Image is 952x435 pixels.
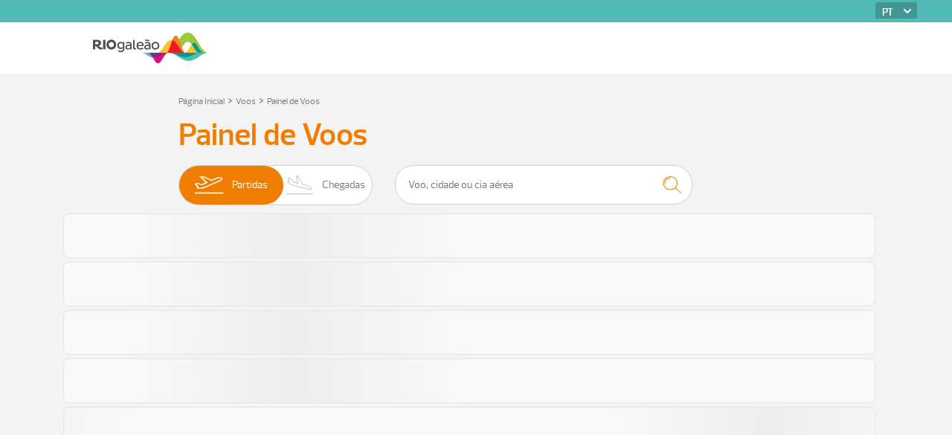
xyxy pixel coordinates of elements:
[267,96,320,107] a: Painel de Voos
[236,96,256,107] a: Voos
[178,96,225,107] a: Página Inicial
[278,166,322,204] img: slider-desembarque
[259,91,264,109] a: >
[178,117,773,154] h3: Painel de Voos
[322,166,365,204] span: Chegadas
[395,165,692,204] input: Voo, cidade ou cia aérea
[228,91,233,109] a: >
[232,166,268,204] span: Partidas
[185,166,232,204] img: slider-embarque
